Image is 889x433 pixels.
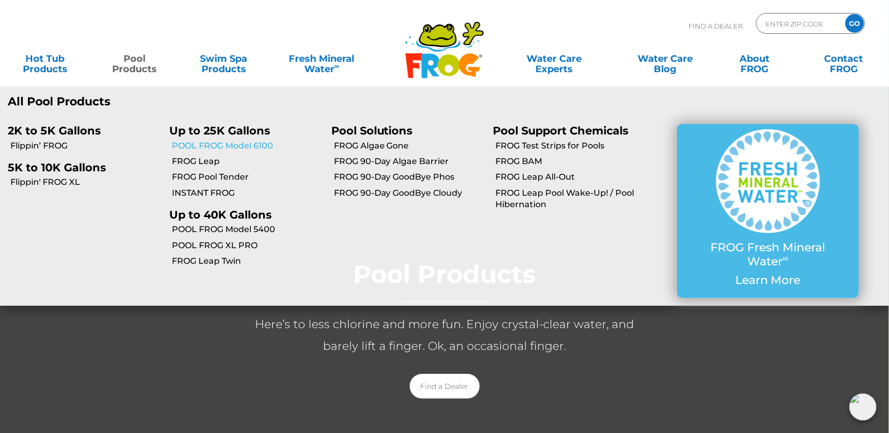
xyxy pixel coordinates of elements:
p: Find A Dealer [689,13,743,39]
p: Learn More [698,274,838,287]
a: FROG Leap [172,156,323,167]
a: FROG Fresh Mineral Water∞ Learn More [698,129,838,292]
a: FROG Leap All-Out [495,171,646,183]
a: INSTANT FROG [172,187,323,199]
a: FROG Algae Gone [334,140,485,152]
a: FROG 90-Day GoodBye Cloudy [334,187,485,199]
a: PoolProducts [100,48,169,69]
input: GO [845,14,864,33]
a: Pool Solutions [331,124,413,137]
a: Find a Dealer [410,374,480,399]
p: Here’s to less chlorine and more fun. Enjoy crystal-clear water, and barely lift a finger. Ok, an... [237,314,652,357]
a: FROG Test Strips for Pools [495,140,646,152]
p: Pool Support Chemicals [493,124,639,137]
p: 5K to 10K Gallons [8,161,154,174]
a: FROG 90-Day GoodBye Phos [334,171,485,183]
a: POOL FROG Model 6100 [172,140,323,152]
p: FROG Fresh Mineral Water [698,241,838,268]
img: openIcon [850,394,877,421]
a: All Pool Products [8,95,437,109]
a: FROG Pool Tender [172,171,323,183]
input: Zip Code Form [764,16,834,31]
a: FROG 90-Day Algae Barrier [334,156,485,167]
a: AboutFROG [720,48,789,69]
a: Fresh MineralWater∞ [278,48,365,69]
a: POOL FROG XL PRO [172,240,323,251]
p: Up to 25K Gallons [169,124,315,137]
sup: ∞ [783,253,789,263]
a: POOL FROG Model 5400 [172,224,323,235]
a: Flippin' FROG XL [10,177,161,188]
a: Swim SpaProducts [189,48,259,69]
a: FROG Leap Pool Wake-Up! / Pool Hibernation [495,187,646,211]
a: Water CareBlog [630,48,700,69]
a: Flippin’ FROG [10,140,161,152]
a: FROG BAM [495,156,646,167]
a: FROG Leap Twin [172,255,323,267]
a: Hot TubProducts [10,48,80,69]
a: Water CareExperts [498,48,611,69]
a: ContactFROG [809,48,879,69]
p: Up to 40K Gallons [169,208,315,221]
p: 2K to 5K Gallons [8,124,154,137]
sup: ∞ [334,62,340,70]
